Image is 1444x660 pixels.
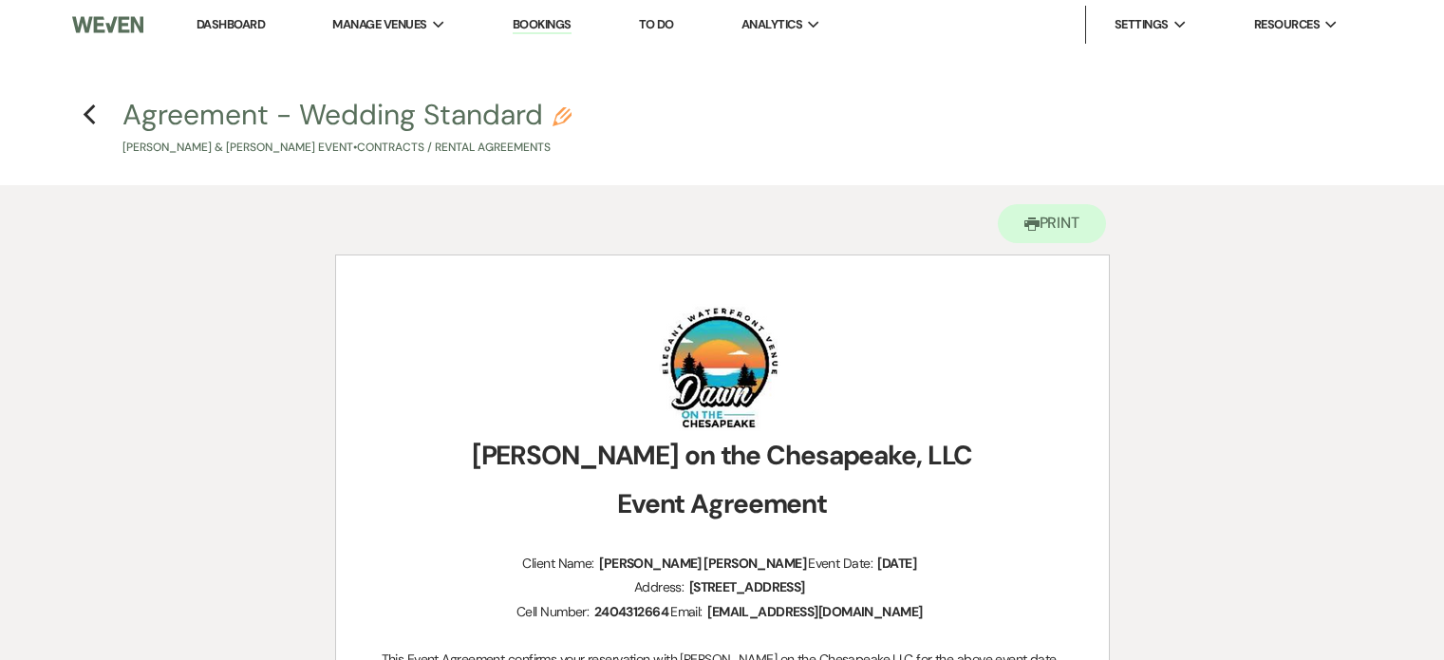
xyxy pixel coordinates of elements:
[1254,15,1320,34] span: Resources
[513,16,572,34] a: Bookings
[382,600,1063,624] p: Cell Number: Email:
[659,303,780,432] img: Screen Shot 2023-07-17 at 11.24.01 AM.png
[197,16,265,32] a: Dashboard
[687,576,807,598] span: [STREET_ADDRESS]
[875,553,918,575] span: [DATE]
[122,101,572,157] button: Agreement - Wedding Standard[PERSON_NAME] & [PERSON_NAME] Event•Contracts / Rental Agreements
[705,601,924,623] span: [EMAIL_ADDRESS][DOMAIN_NAME]
[472,438,973,473] strong: [PERSON_NAME] on the Chesapeake, LLC
[382,575,1063,599] p: Address:
[998,204,1107,243] button: Print
[597,553,808,575] span: [PERSON_NAME] [PERSON_NAME]
[639,16,674,32] a: To Do
[592,601,670,623] span: 2404312664
[617,486,827,521] strong: Event Agreement
[122,139,572,157] p: [PERSON_NAME] & [PERSON_NAME] Event • Contracts / Rental Agreements
[332,15,426,34] span: Manage Venues
[741,15,802,34] span: Analytics
[382,552,1063,575] p: Client Name: Event Date:
[72,5,143,45] img: Weven Logo
[1115,15,1169,34] span: Settings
